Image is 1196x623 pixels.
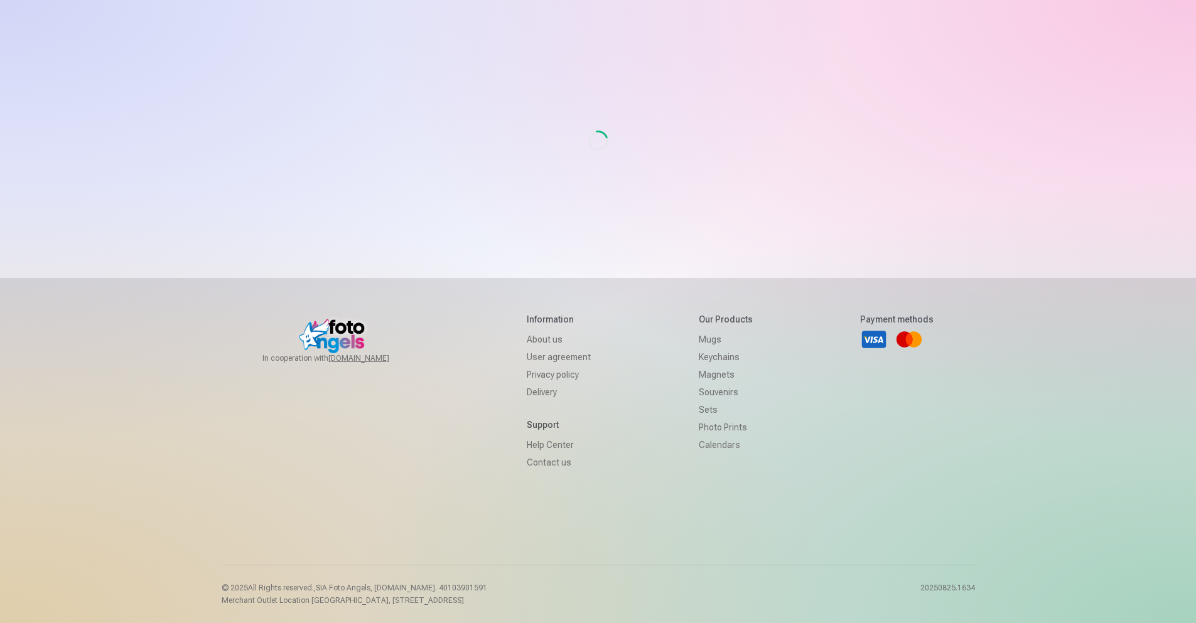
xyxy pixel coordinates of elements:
a: User agreement [527,348,591,366]
a: Photo prints [699,418,753,436]
a: Souvenirs [699,383,753,401]
h5: Our products [699,313,753,326]
h5: Information [527,313,591,326]
a: Keychains [699,348,753,366]
p: © 2025 All Rights reserved. , [222,583,487,593]
a: Contact us [527,454,591,471]
p: 20250825.1634 [920,583,975,605]
a: Delivery [527,383,591,401]
a: Privacy policy [527,366,591,383]
a: Sets [699,401,753,418]
a: Magnets [699,366,753,383]
p: Merchant Outlet Location [GEOGRAPHIC_DATA], [STREET_ADDRESS] [222,595,487,605]
h5: Payment methods [860,313,934,326]
span: SIA Foto Angels, [DOMAIN_NAME]. 40103901591 [316,583,487,592]
a: Mugs [699,331,753,348]
a: Visa [860,326,888,353]
h5: Support [527,418,591,431]
a: Calendars [699,436,753,454]
a: Help Center [527,436,591,454]
a: [DOMAIN_NAME] [328,353,419,363]
a: Mastercard [895,326,923,353]
a: About us [527,331,591,348]
span: In cooperation with [262,353,419,363]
